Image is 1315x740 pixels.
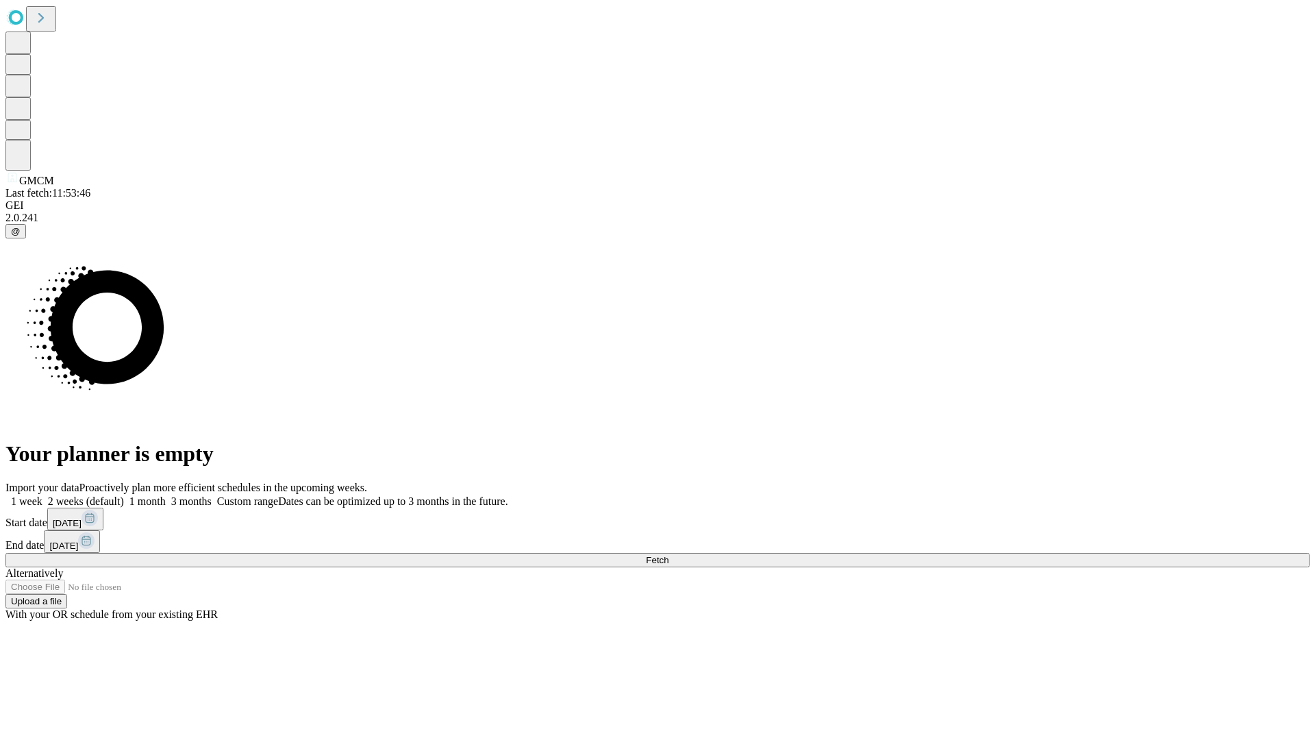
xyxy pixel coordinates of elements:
[53,518,82,528] span: [DATE]
[11,495,42,507] span: 1 week
[5,482,79,493] span: Import your data
[79,482,367,493] span: Proactively plan more efficient schedules in the upcoming weeks.
[5,553,1310,567] button: Fetch
[48,495,124,507] span: 2 weeks (default)
[47,508,103,530] button: [DATE]
[19,175,54,186] span: GMCM
[5,187,90,199] span: Last fetch: 11:53:46
[5,441,1310,467] h1: Your planner is empty
[49,541,78,551] span: [DATE]
[5,212,1310,224] div: 2.0.241
[5,224,26,238] button: @
[129,495,166,507] span: 1 month
[5,530,1310,553] div: End date
[11,226,21,236] span: @
[171,495,212,507] span: 3 months
[5,199,1310,212] div: GEI
[5,594,67,608] button: Upload a file
[5,567,63,579] span: Alternatively
[5,508,1310,530] div: Start date
[44,530,100,553] button: [DATE]
[217,495,278,507] span: Custom range
[646,555,668,565] span: Fetch
[278,495,508,507] span: Dates can be optimized up to 3 months in the future.
[5,608,218,620] span: With your OR schedule from your existing EHR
